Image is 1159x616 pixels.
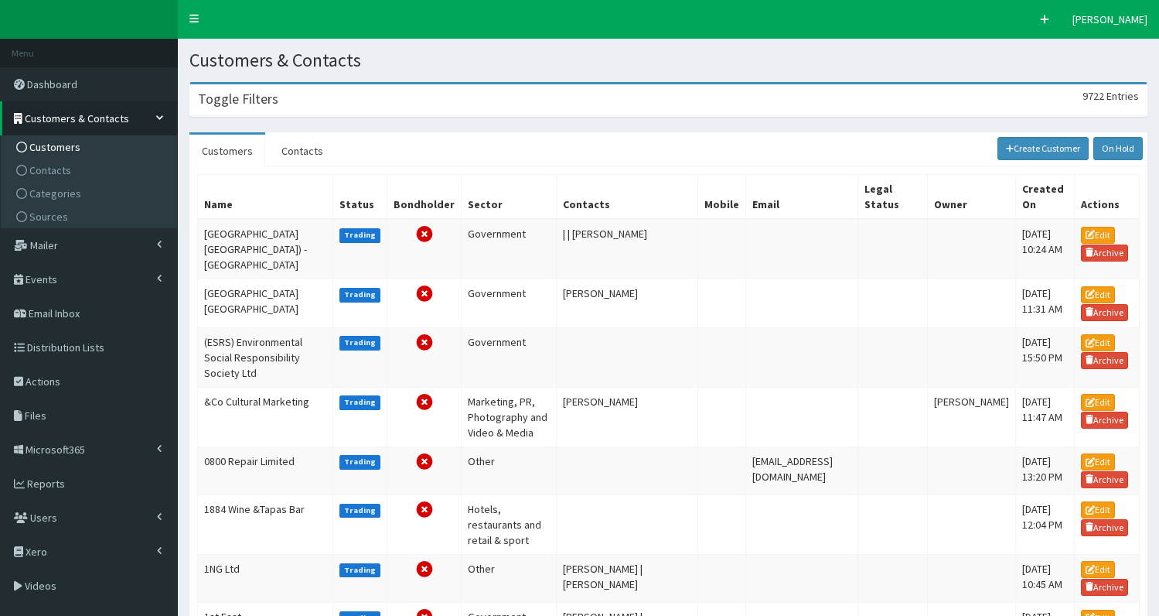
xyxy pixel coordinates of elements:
[339,336,381,350] label: Trading
[462,387,557,447] td: Marketing, PR, Photography and Video & Media
[198,554,333,602] td: 1NG Ltd
[5,135,177,159] a: Customers
[1081,227,1115,244] a: Edit
[1081,245,1129,262] a: Archive
[1081,394,1115,411] a: Edit
[1081,304,1129,321] a: Archive
[1081,519,1129,536] a: Archive
[1081,412,1129,429] a: Archive
[198,447,333,495] td: 0800 Repair Limited
[339,395,381,409] label: Trading
[26,443,85,457] span: Microsoft365
[1081,286,1115,303] a: Edit
[1081,352,1129,369] a: Archive
[269,135,336,167] a: Contacts
[462,447,557,495] td: Other
[1081,334,1115,351] a: Edit
[557,175,698,220] th: Contacts
[997,137,1089,160] a: Create Customer
[1015,175,1074,220] th: Created On
[189,50,1147,70] h1: Customers & Contacts
[198,387,333,447] td: &Co Cultural Marketing
[30,238,58,252] span: Mailer
[25,409,46,423] span: Files
[462,327,557,387] td: Government
[462,175,557,220] th: Sector
[1072,12,1147,26] span: [PERSON_NAME]
[1074,175,1139,220] th: Actions
[1015,554,1074,602] td: [DATE] 10:45 AM
[339,455,381,469] label: Trading
[557,219,698,279] td: | | [PERSON_NAME]
[1082,89,1104,103] span: 9722
[25,579,56,593] span: Videos
[462,495,557,554] td: Hotels, restaurants and retail & sport
[27,77,77,91] span: Dashboard
[1015,387,1074,447] td: [DATE] 11:47 AM
[1015,495,1074,554] td: [DATE] 12:04 PM
[29,306,80,320] span: Email Inbox
[5,159,177,182] a: Contacts
[1081,561,1115,578] a: Edit
[29,187,81,200] span: Categories
[557,279,698,327] td: [PERSON_NAME]
[339,228,381,242] label: Trading
[745,447,857,495] td: [EMAIL_ADDRESS][DOMAIN_NAME]
[30,511,57,525] span: Users
[26,272,57,286] span: Events
[1015,219,1074,279] td: [DATE] 10:24 AM
[29,140,80,154] span: Customers
[1081,501,1115,518] a: Edit
[927,175,1015,220] th: Owner
[462,279,557,327] td: Government
[339,504,381,518] label: Trading
[1081,471,1129,488] a: Archive
[387,175,462,220] th: Bondholder
[5,205,177,228] a: Sources
[27,477,65,491] span: Reports
[339,563,381,577] label: Trading
[26,375,60,388] span: Actions
[1015,279,1074,327] td: [DATE] 11:31 AM
[26,545,47,559] span: Xero
[462,219,557,279] td: Government
[557,554,698,602] td: [PERSON_NAME] | [PERSON_NAME]
[1081,579,1129,596] a: Archive
[1106,89,1139,103] span: Entries
[339,288,381,302] label: Trading
[332,175,387,220] th: Status
[927,387,1015,447] td: [PERSON_NAME]
[462,554,557,602] td: Other
[29,210,68,224] span: Sources
[697,175,745,220] th: Mobile
[745,175,857,220] th: Email
[25,111,129,125] span: Customers & Contacts
[198,279,333,327] td: [GEOGRAPHIC_DATA] [GEOGRAPHIC_DATA]
[27,341,104,354] span: Distribution Lists
[189,135,265,167] a: Customers
[198,175,333,220] th: Name
[198,495,333,554] td: 1884 Wine &Tapas Bar
[557,387,698,447] td: [PERSON_NAME]
[198,92,278,106] h3: Toggle Filters
[1015,447,1074,495] td: [DATE] 13:20 PM
[5,182,177,205] a: Categories
[1081,453,1115,471] a: Edit
[198,327,333,387] td: (ESRS) Environmental Social Responsibility Society Ltd
[198,219,333,279] td: [GEOGRAPHIC_DATA] [GEOGRAPHIC_DATA]) - [GEOGRAPHIC_DATA]
[1015,327,1074,387] td: [DATE] 15:50 PM
[857,175,927,220] th: Legal Status
[1093,137,1143,160] a: On Hold
[29,163,71,177] span: Contacts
